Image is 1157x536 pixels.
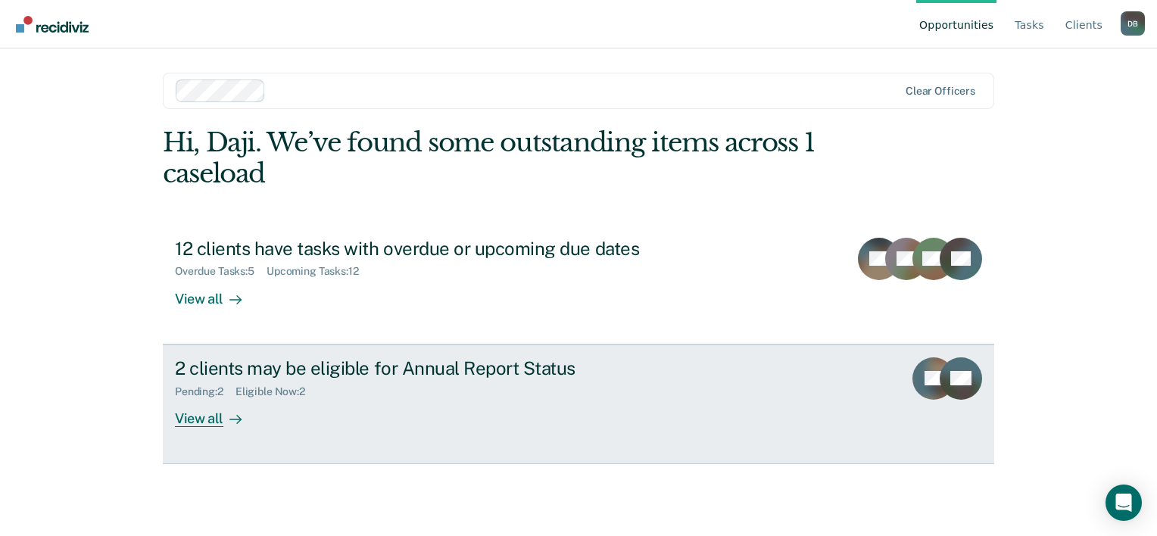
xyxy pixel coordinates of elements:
[175,265,267,278] div: Overdue Tasks : 5
[175,385,235,398] div: Pending : 2
[1106,485,1142,521] div: Open Intercom Messenger
[1121,11,1145,36] button: Profile dropdown button
[267,265,371,278] div: Upcoming Tasks : 12
[1121,11,1145,36] div: D B
[175,238,706,260] div: 12 clients have tasks with overdue or upcoming due dates
[16,16,89,33] img: Recidiviz
[175,357,706,379] div: 2 clients may be eligible for Annual Report Status
[175,278,260,307] div: View all
[906,85,975,98] div: Clear officers
[163,127,828,189] div: Hi, Daji. We’ve found some outstanding items across 1 caseload
[175,397,260,427] div: View all
[235,385,317,398] div: Eligible Now : 2
[163,226,994,344] a: 12 clients have tasks with overdue or upcoming due datesOverdue Tasks:5Upcoming Tasks:12View all
[163,344,994,464] a: 2 clients may be eligible for Annual Report StatusPending:2Eligible Now:2View all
